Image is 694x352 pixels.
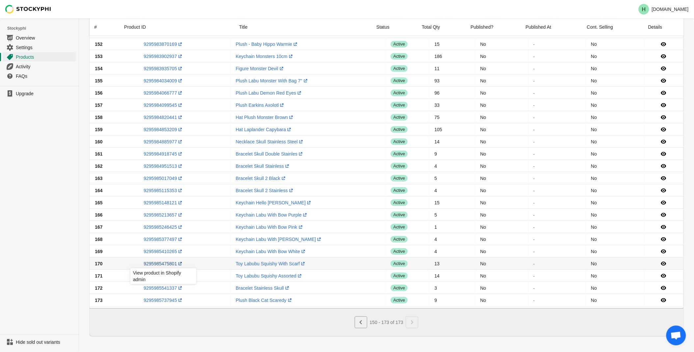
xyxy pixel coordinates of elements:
[475,221,528,233] td: No
[534,66,535,71] small: -
[586,123,644,135] td: No
[144,224,183,230] a: 9295985246425(opens a new window)
[16,44,75,51] span: Settings
[429,172,475,184] td: 5
[429,221,475,233] td: 1
[534,261,535,266] small: -
[586,184,644,196] td: No
[586,160,644,172] td: No
[95,42,102,47] span: 152
[95,176,102,181] span: 163
[534,54,535,58] small: -
[391,273,407,279] span: active
[643,18,684,36] div: Details
[534,200,535,205] small: -
[95,163,102,169] span: 162
[586,294,644,306] td: No
[95,249,102,254] span: 169
[534,225,535,229] small: -
[475,74,528,87] td: No
[16,73,75,79] span: FAQs
[236,115,295,120] a: Hat Plush Monster Brown(opens a new window)
[429,245,475,257] td: 4
[429,270,475,282] td: 14
[391,224,407,230] span: active
[95,54,102,59] span: 153
[534,298,535,302] small: -
[475,123,528,135] td: No
[475,38,528,50] td: No
[236,212,308,218] a: Keychain Labu With Bow Purple(opens a new window)
[236,90,303,96] a: Plush Labu Demon Red Eyes(opens a new window)
[465,18,520,36] div: Published?
[586,257,644,270] td: No
[95,237,102,242] span: 168
[534,274,535,278] small: -
[429,123,475,135] td: 105
[582,18,643,36] div: Cont. Selling
[236,151,304,157] a: Bracelet Skull Double Stainles(opens a new window)
[234,18,371,36] div: Title
[95,261,102,266] span: 170
[586,172,644,184] td: No
[534,91,535,95] small: -
[144,151,183,157] a: 9295984918745(opens a new window)
[475,294,528,306] td: No
[429,135,475,148] td: 14
[144,249,183,254] a: 9295985410265(opens a new window)
[236,163,291,169] a: Bracelet Skull Stainless(opens a new window)
[5,5,51,14] img: Stockyphi
[520,18,582,36] div: Published At
[236,188,294,193] a: Bracelet Skull 2 Stainless(opens a new window)
[586,99,644,111] td: No
[144,115,183,120] a: 9295984820441(opens a new window)
[236,42,299,47] a: Plush - Baby Hippo Warmie(opens a new window)
[475,282,528,294] td: No
[586,62,644,74] td: No
[429,294,475,306] td: 9
[652,7,689,12] p: [DOMAIN_NAME]
[355,314,419,328] nav: Pagination
[236,249,307,254] a: Keychain Labu With Bow White(opens a new window)
[642,7,646,12] text: H
[144,90,183,96] a: 9295984066777(opens a new window)
[95,66,102,71] span: 154
[236,176,287,181] a: Bracelet Skull 2 Black(opens a new window)
[95,78,102,83] span: 155
[586,270,644,282] td: No
[236,66,285,71] a: Figure Monster Devil(opens a new window)
[534,152,535,156] small: -
[429,87,475,99] td: 96
[534,176,535,180] small: -
[3,89,76,98] a: Upgrade
[371,18,417,36] div: Status
[429,99,475,111] td: 33
[236,224,304,230] a: Keychain Labu With Bow Pink(opens a new window)
[144,200,183,205] a: 9295985148121(opens a new window)
[3,43,76,52] a: Settings
[429,233,475,245] td: 4
[391,236,407,243] span: active
[586,221,644,233] td: No
[391,77,407,84] span: active
[417,18,465,36] div: Total Qty
[236,261,307,266] a: Toy Labubu Squishy With Scarf(opens a new window)
[475,172,528,184] td: No
[144,298,183,303] a: 9295985737945(opens a new window)
[144,42,183,47] a: 9295983870169(opens a new window)
[475,160,528,172] td: No
[534,103,535,107] small: -
[429,282,475,294] td: 3
[95,188,102,193] span: 164
[7,25,79,32] span: Stockyphi
[95,139,102,144] span: 160
[391,163,407,169] span: active
[586,282,644,294] td: No
[534,237,535,241] small: -
[391,297,407,304] span: active
[236,200,312,205] a: Keychain Hello [PERSON_NAME](opens a new window)
[95,90,102,96] span: 156
[391,248,407,255] span: active
[586,38,644,50] td: No
[391,260,407,267] span: active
